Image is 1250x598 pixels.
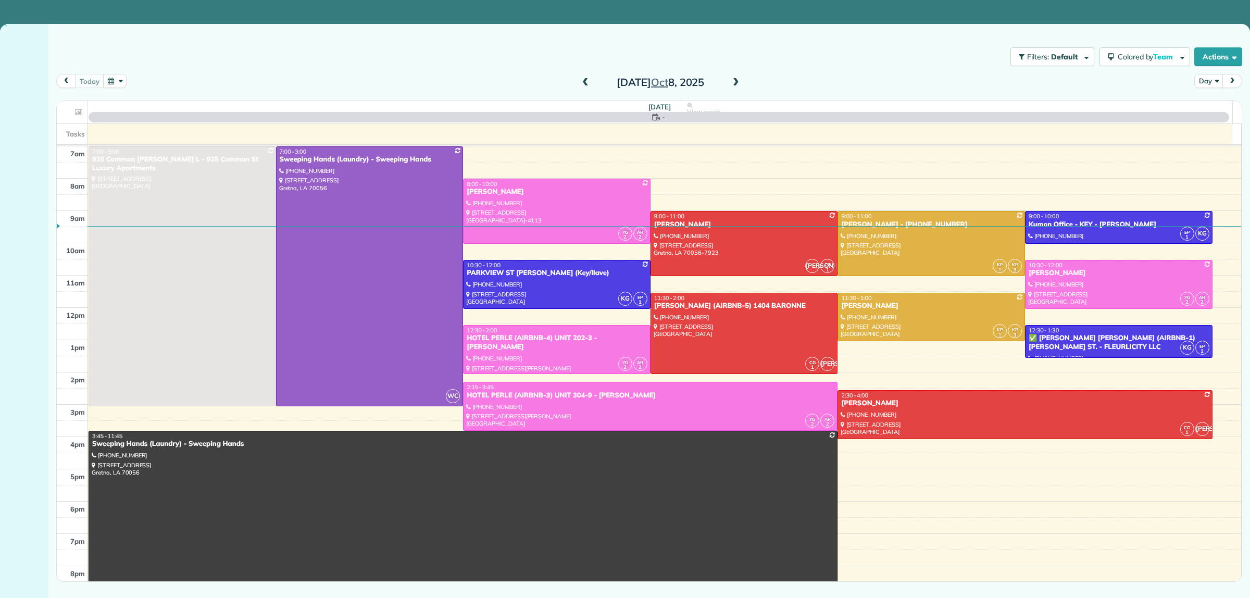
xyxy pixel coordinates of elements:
[637,229,643,235] span: AR
[467,180,497,188] span: 8:00 - 10:00
[66,130,85,138] span: Tasks
[1028,269,1209,278] div: [PERSON_NAME]
[1184,229,1190,235] span: EP
[70,569,85,578] span: 8pm
[467,383,494,391] span: 2:15 - 3:45
[622,359,628,365] span: YG
[618,292,632,306] span: KG
[92,155,273,173] div: 925 Common [PERSON_NAME] L - 925 Common St Luxury Apartments
[654,213,684,220] span: 9:00 - 11:00
[1029,261,1062,269] span: 10:30 - 12:00
[619,232,632,242] small: 2
[280,148,307,155] span: 7:00 - 3:00
[1199,294,1205,300] span: AR
[662,112,665,122] span: -
[821,419,834,429] small: 2
[1194,47,1242,66] button: Actions
[1029,213,1059,220] span: 9:00 - 10:00
[634,232,647,242] small: 2
[1181,232,1194,242] small: 1
[648,103,671,111] span: [DATE]
[1010,47,1094,66] button: Filters: Default
[279,155,460,164] div: Sweeping Hands (Laundry) - Sweeping Hands
[70,505,85,513] span: 6pm
[821,265,834,275] small: 1
[1012,261,1018,267] span: KP
[654,220,835,229] div: [PERSON_NAME]
[1027,52,1049,61] span: Filters:
[56,74,76,88] button: prev
[1184,425,1190,430] span: CG
[595,77,726,88] h2: [DATE] 8, 2025
[687,108,720,116] span: View week
[1029,327,1059,334] span: 12:30 - 1:30
[92,432,122,440] span: 3:45 - 11:45
[70,182,85,190] span: 8am
[1222,74,1242,88] button: next
[92,148,119,155] span: 7:00 - 3:00
[1181,297,1194,307] small: 2
[70,376,85,384] span: 2pm
[841,294,871,302] span: 11:30 - 1:00
[841,220,1022,229] div: [PERSON_NAME] - [PHONE_NUMBER]
[634,297,647,307] small: 1
[824,261,831,267] span: CG
[1028,220,1209,229] div: Kumon Office - KEY - [PERSON_NAME]
[1118,52,1177,61] span: Colored by
[809,359,816,365] span: CG
[1194,74,1223,88] button: Day
[1099,47,1190,66] button: Colored byTeam
[1196,346,1209,356] small: 1
[1196,297,1209,307] small: 2
[467,261,501,269] span: 10:30 - 12:00
[92,440,834,449] div: Sweeping Hands (Laundry) - Sweeping Hands
[1181,428,1194,438] small: 1
[466,391,834,400] div: HOTEL PERLE (AIRBNB-3) UNIT 304-9 - [PERSON_NAME]
[66,279,85,287] span: 11am
[70,408,85,416] span: 3pm
[997,261,1003,267] span: KP
[993,265,1006,275] small: 1
[1184,294,1190,300] span: YG
[1008,330,1021,340] small: 3
[466,269,647,278] div: PARKVIEW ST [PERSON_NAME] (Key/llave)
[637,294,643,300] span: EP
[466,188,647,196] div: [PERSON_NAME]
[70,214,85,222] span: 9am
[1012,327,1018,332] span: KP
[841,302,1022,310] div: [PERSON_NAME]
[619,363,632,372] small: 2
[841,392,868,399] span: 2:30 - 4:00
[634,363,647,372] small: 2
[622,229,628,235] span: YG
[993,330,1006,340] small: 1
[806,419,819,429] small: 2
[70,343,85,352] span: 1pm
[1051,52,1079,61] span: Default
[446,389,460,403] span: WC
[841,399,1209,408] div: [PERSON_NAME]
[1195,422,1209,436] span: [PERSON_NAME]
[1005,47,1094,66] a: Filters: Default
[1195,227,1209,241] span: KG
[1180,341,1194,355] span: KG
[841,213,871,220] span: 9:00 - 11:00
[70,537,85,545] span: 7pm
[637,359,643,365] span: AR
[1199,343,1205,349] span: EP
[651,76,668,89] span: Oct
[66,311,85,319] span: 12pm
[820,357,834,371] span: [PERSON_NAME]
[805,259,819,273] span: [PERSON_NAME]
[70,440,85,449] span: 4pm
[997,327,1003,332] span: KP
[466,334,647,352] div: HOTEL PERLE (AIRBNB-4) UNIT 202-3 - [PERSON_NAME]
[809,416,815,422] span: YG
[806,363,819,372] small: 1
[467,327,497,334] span: 12:30 - 2:00
[75,74,104,88] button: today
[70,150,85,158] span: 7am
[1153,52,1174,61] span: Team
[70,472,85,481] span: 5pm
[1028,334,1209,352] div: ✅ [PERSON_NAME] [PERSON_NAME] (AIRBNB-1) [PERSON_NAME] ST. - FLEURLICITY LLC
